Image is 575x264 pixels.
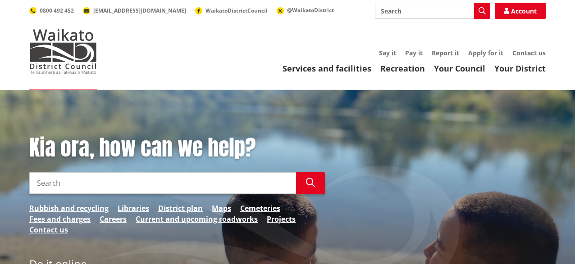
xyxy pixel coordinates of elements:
img: Waikato District Council - Te Kaunihera aa Takiwaa o Waikato [29,29,97,74]
a: [EMAIL_ADDRESS][DOMAIN_NAME] [83,7,186,14]
a: Recreation [380,63,425,74]
input: Search input [375,3,490,19]
a: Projects [267,214,296,224]
a: Your Council [434,63,485,74]
a: Fees and charges [29,214,91,224]
a: Rubbish and recycling [29,203,109,214]
a: District plan [158,203,203,214]
a: WaikatoDistrictCouncil [195,7,268,14]
a: Contact us [512,49,546,57]
a: Apply for it [468,49,503,57]
a: Current and upcoming roadworks [136,214,258,224]
a: Maps [212,203,231,214]
a: Services and facilities [283,63,371,74]
a: Say it [379,49,396,57]
a: @WaikatoDistrict [277,6,334,14]
span: 0800 492 452 [40,7,74,14]
h1: Kia ora, how can we help? [29,135,325,161]
a: Account [495,3,546,19]
a: Libraries [118,203,149,214]
span: [EMAIL_ADDRESS][DOMAIN_NAME] [93,7,186,14]
a: Careers [100,214,127,224]
a: Cemeteries [240,203,280,214]
a: Your District [494,63,546,74]
a: Pay it [405,49,423,57]
span: @WaikatoDistrict [287,6,334,14]
a: 0800 492 452 [29,7,74,14]
span: WaikatoDistrictCouncil [205,7,268,14]
input: Search input [29,172,296,194]
a: Report it [432,49,459,57]
a: Contact us [29,224,68,235]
